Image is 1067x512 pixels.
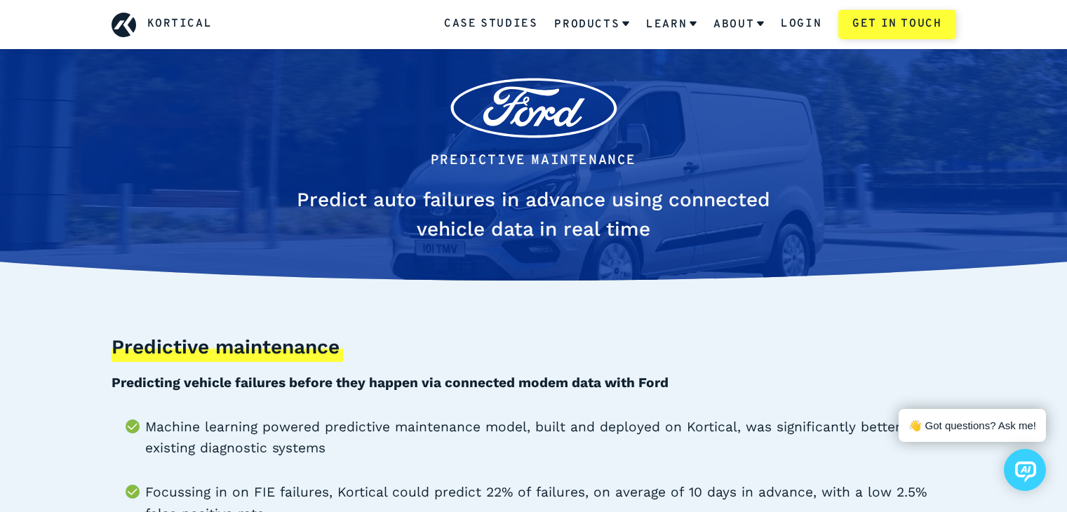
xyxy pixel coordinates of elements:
[112,335,343,362] h3: Predictive maintenance
[781,15,821,34] a: Login
[446,74,622,142] img: Ford client logo
[838,10,955,39] a: Get in touch
[713,6,764,43] a: About
[112,375,669,391] b: Predicting vehicle failures before they happen via connected modem data with Ford
[431,150,636,172] li: Predictive Maintenance
[444,15,537,34] a: Case Studies
[147,15,213,34] a: Kortical
[646,6,697,43] a: Learn
[554,6,629,43] a: Products
[270,185,798,244] h1: Predict auto failures in advance using connected vehicle data in real time
[145,417,956,459] li: Machine learning powered predictive maintenance model, built and deployed on Kortical, was signif...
